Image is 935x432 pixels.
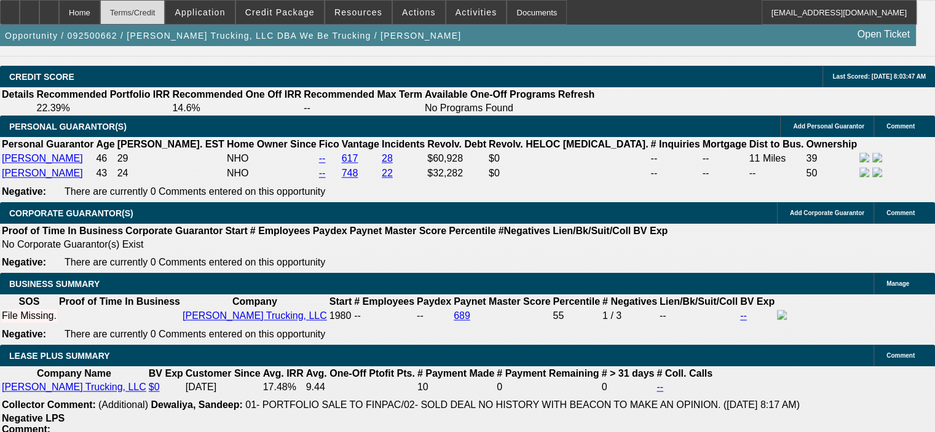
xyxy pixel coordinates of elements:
[488,167,649,180] td: $0
[553,310,599,321] div: 55
[417,381,495,393] td: 10
[553,296,599,307] b: Percentile
[633,226,668,236] b: BV Exp
[1,225,124,237] th: Proof of Time In Business
[2,329,46,339] b: Negative:
[342,139,379,149] b: Vantage
[2,168,83,178] a: [PERSON_NAME]
[175,7,225,17] span: Application
[329,296,352,307] b: Start
[886,210,915,216] span: Comment
[245,7,315,17] span: Credit Package
[489,139,649,149] b: Revolv. HELOC [MEDICAL_DATA].
[2,382,146,392] a: [PERSON_NAME] Trucking, LLC
[9,72,74,82] span: CREDIT SCORE
[226,167,317,180] td: NHO
[9,208,133,218] span: CORPORATE GUARANTOR(S)
[186,368,261,379] b: Customer Since
[9,351,110,361] span: LEASE PLUS SUMMARY
[702,167,748,180] td: --
[393,1,445,24] button: Actions
[1,88,34,101] th: Details
[558,88,596,101] th: Refresh
[659,309,738,323] td: --
[853,24,915,45] a: Open Ticket
[96,139,114,149] b: Age
[553,226,631,236] b: Lien/Bk/Suit/Coll
[601,381,655,393] td: 0
[832,73,926,80] span: Last Scored: [DATE] 8:03:47 AM
[793,123,864,130] span: Add Personal Guarantor
[350,226,446,236] b: Paynet Master Score
[36,88,170,101] th: Recommended Portfolio IRR
[806,139,857,149] b: Ownership
[886,123,915,130] span: Comment
[740,310,747,321] a: --
[306,368,415,379] b: Avg. One-Off Ptofit Pts.
[250,226,310,236] b: # Employees
[749,139,804,149] b: Dist to Bus.
[342,153,358,163] a: 617
[149,382,160,392] a: $0
[342,168,358,178] a: 748
[5,31,461,41] span: Opportunity / 092500662 / [PERSON_NAME] Trucking, LLC DBA We Be Trucking / [PERSON_NAME]
[319,168,326,178] a: --
[427,167,487,180] td: $32,282
[2,310,57,321] div: File Missing.
[777,310,787,320] img: facebook-icon.png
[172,102,302,114] td: 14.6%
[602,310,657,321] div: 1 / 3
[602,296,657,307] b: # Negatives
[449,226,495,236] b: Percentile
[149,368,183,379] b: BV Exp
[1,238,673,251] td: No Corporate Guarantor(s) Exist
[650,152,700,165] td: --
[740,296,775,307] b: BV Exp
[58,296,181,308] th: Proof of Time In Business
[749,152,805,165] td: 11 Miles
[456,7,497,17] span: Activities
[488,152,649,165] td: $0
[382,139,425,149] b: Incidents
[417,368,494,379] b: # Payment Made
[1,296,57,308] th: SOS
[303,88,423,101] th: Recommended Max Term
[657,368,712,379] b: # Coll. Calls
[859,152,869,162] img: facebook-icon.png
[354,310,361,321] span: --
[650,139,700,149] b: # Inquiries
[660,296,738,307] b: Lien/Bk/Suit/Coll
[329,309,352,323] td: 1980
[382,153,393,163] a: 28
[454,310,470,321] a: 689
[303,102,423,114] td: --
[125,226,223,236] b: Corporate Guarantor
[859,167,869,177] img: facebook-icon.png
[306,381,416,393] td: 9.44
[446,1,507,24] button: Activities
[354,296,414,307] b: # Employees
[313,226,347,236] b: Paydex
[872,167,882,177] img: linkedin-icon.png
[185,381,261,393] td: [DATE]
[427,152,487,165] td: $60,928
[65,257,325,267] span: There are currently 0 Comments entered on this opportunity
[151,399,242,410] b: Dewaliya, Sandeep:
[325,1,392,24] button: Resources
[602,368,655,379] b: # > 31 days
[657,382,663,392] a: --
[886,352,915,359] span: Comment
[703,139,747,149] b: Mortgage
[334,7,382,17] span: Resources
[2,257,46,267] b: Negative:
[319,139,339,149] b: Fico
[172,88,302,101] th: Recommended One Off IRR
[424,88,556,101] th: Available One-Off Programs
[165,1,234,24] button: Application
[262,381,304,393] td: 17.48%
[805,167,858,180] td: 50
[236,1,324,24] button: Credit Package
[702,152,748,165] td: --
[263,368,304,379] b: Avg. IRR
[36,102,170,114] td: 22.39%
